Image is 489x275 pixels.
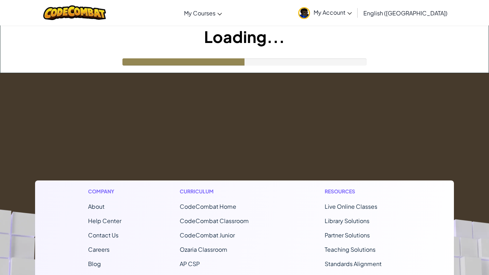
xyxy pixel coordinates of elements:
[180,246,227,253] a: Ozaria Classroom
[180,231,235,239] a: CodeCombat Junior
[43,5,106,20] img: CodeCombat logo
[325,188,401,195] h1: Resources
[0,25,489,48] h1: Loading...
[295,1,355,24] a: My Account
[325,217,369,225] a: Library Solutions
[88,246,110,253] a: Careers
[180,188,266,195] h1: Curriculum
[88,203,105,210] a: About
[360,3,451,23] a: English ([GEOGRAPHIC_DATA])
[325,231,370,239] a: Partner Solutions
[363,9,447,17] span: English ([GEOGRAPHIC_DATA])
[184,9,216,17] span: My Courses
[325,246,376,253] a: Teaching Solutions
[88,231,118,239] span: Contact Us
[88,260,101,267] a: Blog
[180,203,236,210] span: CodeCombat Home
[298,7,310,19] img: avatar
[88,217,121,225] a: Help Center
[314,9,352,16] span: My Account
[88,188,121,195] h1: Company
[325,203,377,210] a: Live Online Classes
[180,217,249,225] a: CodeCombat Classroom
[180,3,226,23] a: My Courses
[325,260,382,267] a: Standards Alignment
[180,260,200,267] a: AP CSP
